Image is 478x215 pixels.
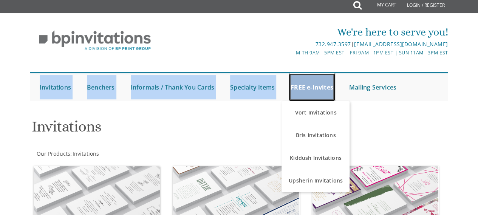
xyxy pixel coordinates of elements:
a: Kiddush Invitations [282,147,350,169]
a: Specialty Items [228,73,277,101]
div: M-Th 9am - 5pm EST | Fri 9am - 1pm EST | Sun 11am - 3pm EST [170,49,448,57]
a: Our Products [36,150,70,157]
a: Vort Invitations [282,101,350,124]
a: Upsherin Invitations [282,169,350,192]
a: Bris Invitations [282,124,350,147]
a: Benchers [85,73,117,101]
h1: Invitations [32,118,305,141]
a: Mailing Services [347,73,398,101]
div: : [30,150,239,158]
a: 732.947.3597 [316,40,351,48]
div: | [170,40,448,49]
a: Informals / Thank You Cards [129,73,216,101]
span: Invitations [73,150,99,157]
a: Invitations [38,73,73,101]
div: We're here to serve you! [170,25,448,40]
a: FREE e-Invites [289,73,335,101]
a: [EMAIL_ADDRESS][DOMAIN_NAME] [354,40,448,48]
img: BP Invitation Loft [30,25,160,56]
a: Invitations [72,150,99,157]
